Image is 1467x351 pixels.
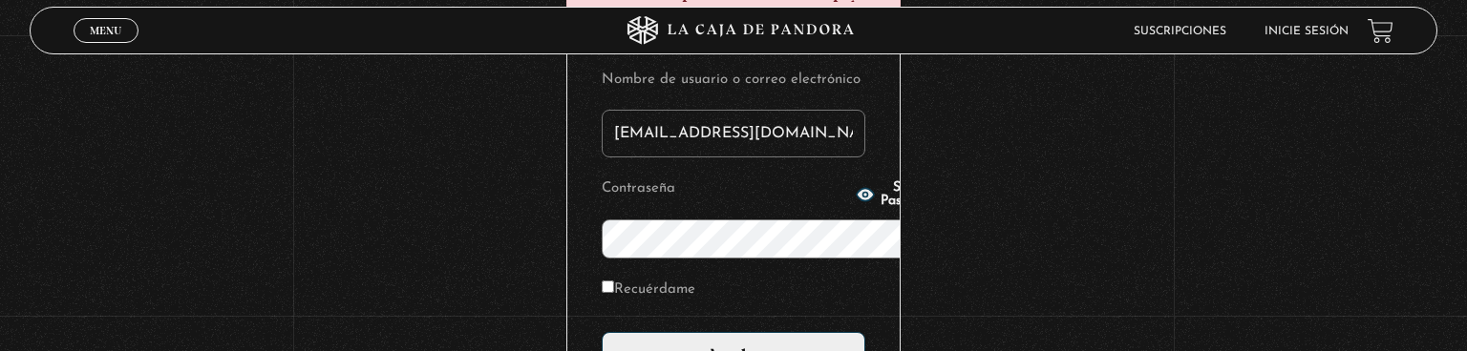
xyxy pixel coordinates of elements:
[602,276,695,305] label: Recuérdame
[1368,18,1393,44] a: View your shopping cart
[602,66,865,95] label: Nombre de usuario o correo electrónico
[602,175,850,204] label: Contraseña
[1134,26,1226,37] a: Suscripciones
[1265,26,1349,37] a: Inicie sesión
[602,280,614,293] input: Recuérdame
[84,41,129,54] span: Cerrar
[856,181,936,208] button: Show Password
[90,25,121,36] span: Menu
[881,181,936,208] span: Show Password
